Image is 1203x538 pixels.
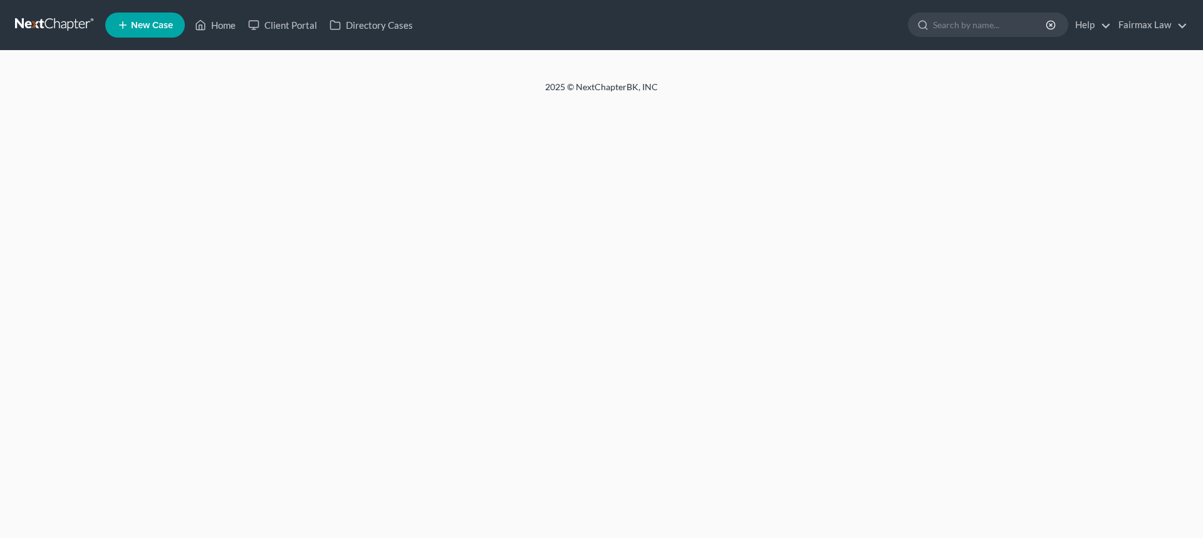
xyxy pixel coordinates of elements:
[189,14,242,36] a: Home
[1112,14,1187,36] a: Fairmax Law
[131,21,173,30] span: New Case
[244,81,959,103] div: 2025 © NextChapterBK, INC
[242,14,323,36] a: Client Portal
[1069,14,1111,36] a: Help
[323,14,419,36] a: Directory Cases
[933,13,1048,36] input: Search by name...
